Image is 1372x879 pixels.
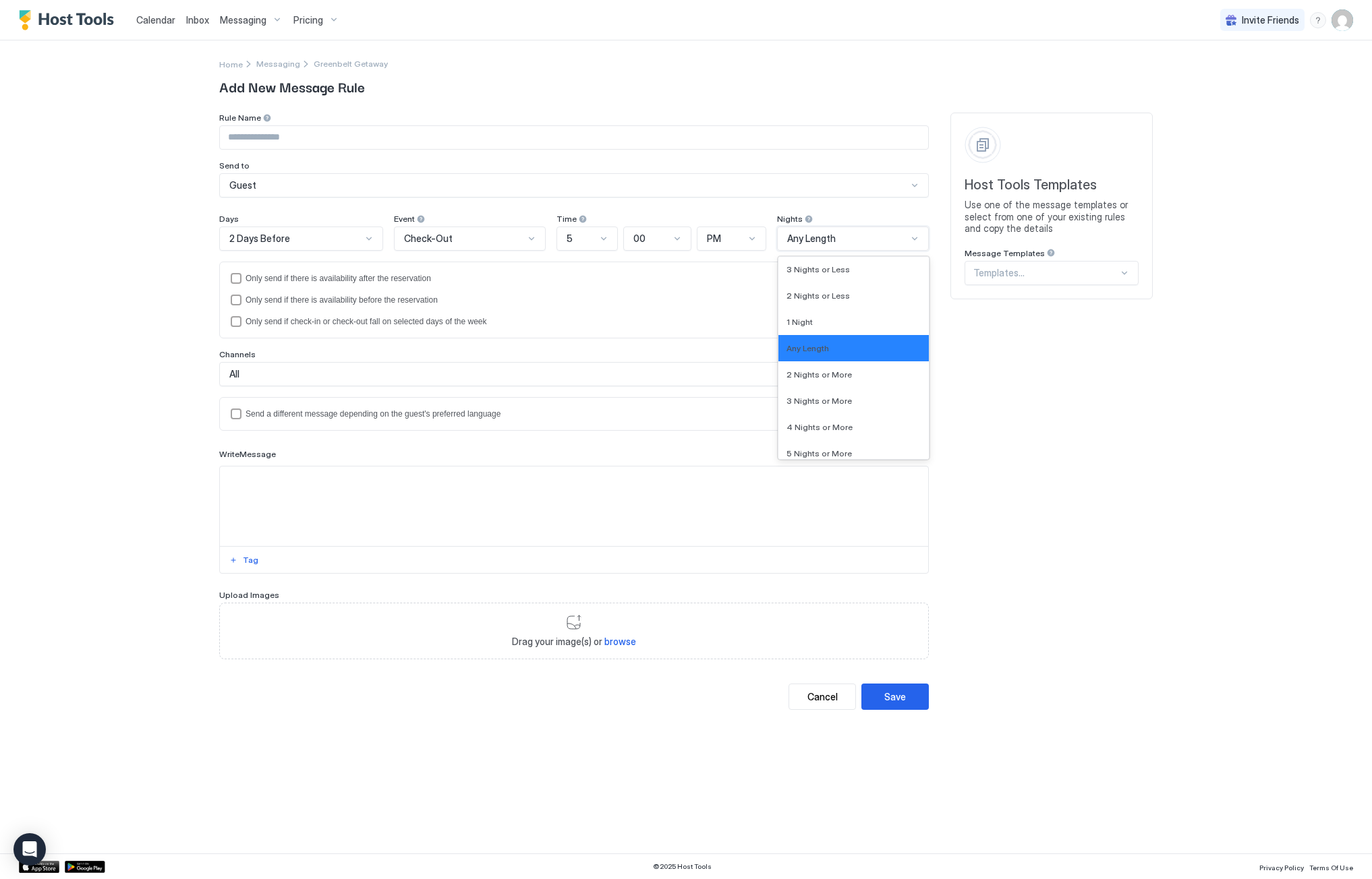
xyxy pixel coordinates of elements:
span: Channels [219,349,256,359]
span: Send to [219,160,250,171]
span: 2 Nights or More [787,369,852,380]
a: App Store [19,861,59,873]
button: Cancel [789,684,856,710]
button: Tag [227,552,260,568]
span: 4 Nights or More [787,422,853,432]
div: beforeReservation [231,295,917,305]
a: Home [219,57,243,71]
div: Breadcrumb [256,59,300,69]
span: Breadcrumb [314,59,388,69]
span: Pricing [293,14,323,26]
span: Write Message [219,449,276,459]
span: 3 Nights or More [787,396,852,406]
span: Privacy Policy [1259,863,1304,872]
div: Tag [243,554,258,566]
span: Host Tools Templates [965,177,1139,193]
span: All [229,368,239,380]
span: Any Length [787,233,836,245]
a: Google Play Store [65,861,105,873]
div: afterReservation [231,273,917,284]
textarea: Input Field [220,466,928,546]
div: User profile [1332,9,1353,31]
span: 3 Nights or Less [787,264,850,274]
span: Message Templates [965,248,1045,258]
span: Nights [777,214,803,224]
span: 5 [567,233,573,245]
span: PM [707,233,721,245]
span: Add New Message Rule [219,76,1153,96]
span: Inbox [186,14,209,26]
span: Any Length [787,343,829,353]
div: Only send if check-in or check-out fall on selected days of the week [246,317,904,326]
span: Invite Friends [1242,14,1299,26]
span: Time [556,214,577,224]
div: Only send if there is availability before the reservation [246,295,904,305]
span: Messaging [256,59,300,69]
span: 5 Nights or More [787,448,852,458]
span: Guest [229,179,256,191]
a: Calendar [136,13,175,27]
span: 1 Night [787,317,813,327]
span: Home [219,59,243,69]
span: 2 Nights or Less [787,291,850,301]
span: Event [394,214,415,224]
div: menu [1310,12,1326,28]
span: Calendar [136,14,175,26]
span: 2 Days Before [229,233,290,245]
button: Save [861,684,929,710]
div: Breadcrumb [219,57,243,71]
span: Days [219,214,239,224]
span: Terms Of Use [1309,863,1353,872]
div: isLimited [231,316,917,327]
div: Send a different message depending on the guest's preferred language [246,409,904,419]
span: Check-Out [404,233,453,245]
span: Drag your image(s) or [512,636,636,648]
div: Open Intercom Messenger [13,833,46,866]
a: Privacy Policy [1259,859,1304,874]
span: browse [604,636,636,647]
a: Terms Of Use [1309,859,1353,874]
div: languagesEnabled [231,408,917,419]
span: Messaging [220,14,266,26]
span: Rule Name [219,113,261,123]
div: Save [884,690,906,704]
span: Use one of the message templates or select from one of your existing rules and copy the details [965,199,1139,235]
span: 00 [633,233,646,245]
a: Host Tools Logo [19,10,120,30]
input: Input Field [220,126,928,149]
a: Inbox [186,13,209,27]
div: Only send if there is availability after the reservation [246,274,904,283]
span: © 2025 Host Tools [653,862,712,871]
span: Upload Images [219,590,279,600]
div: Cancel [807,690,838,704]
